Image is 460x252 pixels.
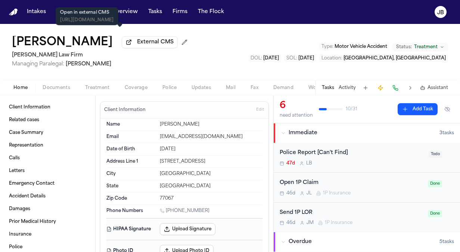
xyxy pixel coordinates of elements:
[256,107,264,113] span: Edit
[53,5,73,19] a: Day 1
[284,55,316,62] button: Edit SOL: 2027-07-13
[251,56,262,61] span: DOL :
[106,122,155,127] dt: Name
[160,208,209,214] a: Call 1 (346) 658-6440
[6,152,89,164] a: Calls
[125,85,147,91] span: Coverage
[6,114,89,126] a: Related cases
[106,146,155,152] dt: Date of Birth
[109,5,141,19] a: Overview
[160,223,215,235] button: Upload Signature
[437,10,444,15] text: JB
[9,193,46,199] span: Accident Details
[289,129,317,137] span: Immediate
[428,85,448,91] span: Assistant
[398,103,438,115] button: Add Task
[339,85,356,91] button: Activity
[137,39,174,46] span: External CMS
[286,220,295,226] span: 46d
[160,159,262,165] div: [STREET_ADDRESS]
[274,203,460,232] div: Open task: Send 1P LOR
[321,44,333,49] span: Type :
[106,196,155,202] dt: Zip Code
[106,183,155,189] dt: State
[170,5,190,19] button: Firms
[251,85,258,91] span: Fax
[106,159,155,165] dt: Address Line 1
[60,17,114,23] p: [URL][DOMAIN_NAME]
[307,190,312,196] span: J L
[273,85,293,91] span: Demand
[280,100,313,112] div: 6
[6,178,89,190] a: Emergency Contact
[6,139,89,151] a: Representation
[322,85,334,91] button: Tasks
[298,56,314,61] span: [DATE]
[274,173,460,203] div: Open task: Open 1P Claim
[263,56,279,61] span: [DATE]
[9,168,25,174] span: Letters
[160,183,262,189] div: [GEOGRAPHIC_DATA]
[9,104,50,110] span: Client Information
[9,206,30,212] span: Damages
[103,107,147,113] h3: Client Information
[360,83,371,93] button: Add Task
[280,209,423,217] div: Send 1P LOR
[12,61,64,67] span: Managing Paralegal:
[280,113,313,119] div: need attention
[6,203,89,215] a: Damages
[9,181,55,187] span: Emergency Contact
[6,228,89,240] a: Insurance
[78,5,105,19] a: Matters
[306,160,312,166] span: L B
[145,5,165,19] button: Tasks
[122,36,178,48] button: External CMS
[428,180,442,187] span: Done
[160,122,262,127] div: [PERSON_NAME]
[160,171,262,177] div: [GEOGRAPHIC_DATA]
[439,130,454,136] span: 3 task s
[390,83,401,93] button: Make a Call
[319,43,389,50] button: Edit Type: Motor Vehicle Accident
[323,190,351,196] span: 1P Insurance
[420,85,448,91] button: Assistant
[325,220,352,226] span: 1P Insurance
[441,103,454,115] button: Hide completed tasks (⌘⇧H)
[106,171,155,177] dt: City
[106,208,143,214] span: Phone Numbers
[428,210,442,217] span: Done
[396,44,412,50] span: Status:
[375,83,386,93] button: Create Immediate Task
[346,106,357,112] span: 10 / 31
[195,5,227,19] button: The Flock
[9,231,31,237] span: Insurance
[12,51,190,60] h2: [PERSON_NAME] Law Firm
[9,9,18,16] img: Finch Logo
[254,104,266,116] button: Edit
[9,9,18,16] a: Home
[248,55,281,62] button: Edit DOL: 2025-07-13
[9,219,56,225] span: Prior Medical History
[274,232,460,252] button: Overdue5tasks
[6,165,89,177] a: Letters
[274,123,460,143] button: Immediate3tasks
[289,238,312,246] span: Overdue
[286,190,295,196] span: 46d
[280,179,423,187] div: Open 1P Claim
[43,85,70,91] span: Documents
[160,134,262,140] div: [EMAIL_ADDRESS][DOMAIN_NAME]
[307,220,314,226] span: J M
[66,61,111,67] span: [PERSON_NAME]
[308,85,337,91] span: Workspaces
[9,130,43,136] span: Case Summary
[274,143,460,173] div: Open task: Police Report [Can't Find]
[9,117,39,123] span: Related cases
[286,160,295,166] span: 47d
[6,216,89,228] a: Prior Medical History
[319,55,448,62] button: Edit Location: Houston, TX
[106,134,155,140] dt: Email
[12,36,113,49] h1: [PERSON_NAME]
[429,151,442,158] span: Todo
